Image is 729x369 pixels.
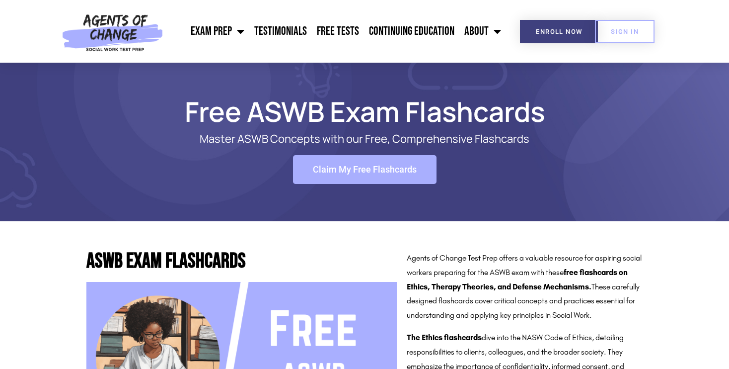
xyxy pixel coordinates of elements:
[249,19,312,44] a: Testimonials
[536,28,582,35] span: Enroll Now
[611,28,639,35] span: SIGN IN
[595,20,655,43] a: SIGN IN
[168,19,506,44] nav: Menu
[459,19,506,44] a: About
[364,19,459,44] a: Continuing Education
[407,251,642,323] p: Agents of Change Test Prep offers a valuable resource for aspiring social workers preparing for t...
[313,165,417,174] span: Claim My Free Flashcards
[520,20,598,43] a: Enroll Now
[81,100,648,123] h1: Free ASWB Exam Flashcards
[293,155,437,184] a: Claim My Free Flashcards
[407,333,482,342] strong: The Ethics flashcards
[121,133,608,145] p: Master ASWB Concepts with our Free, Comprehensive Flashcards
[312,19,364,44] a: Free Tests
[407,268,628,291] strong: free flashcards on Ethics, Therapy Theories, and Defense Mechanisms.
[86,251,397,272] h2: ASWB Exam Flashcards
[186,19,249,44] a: Exam Prep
